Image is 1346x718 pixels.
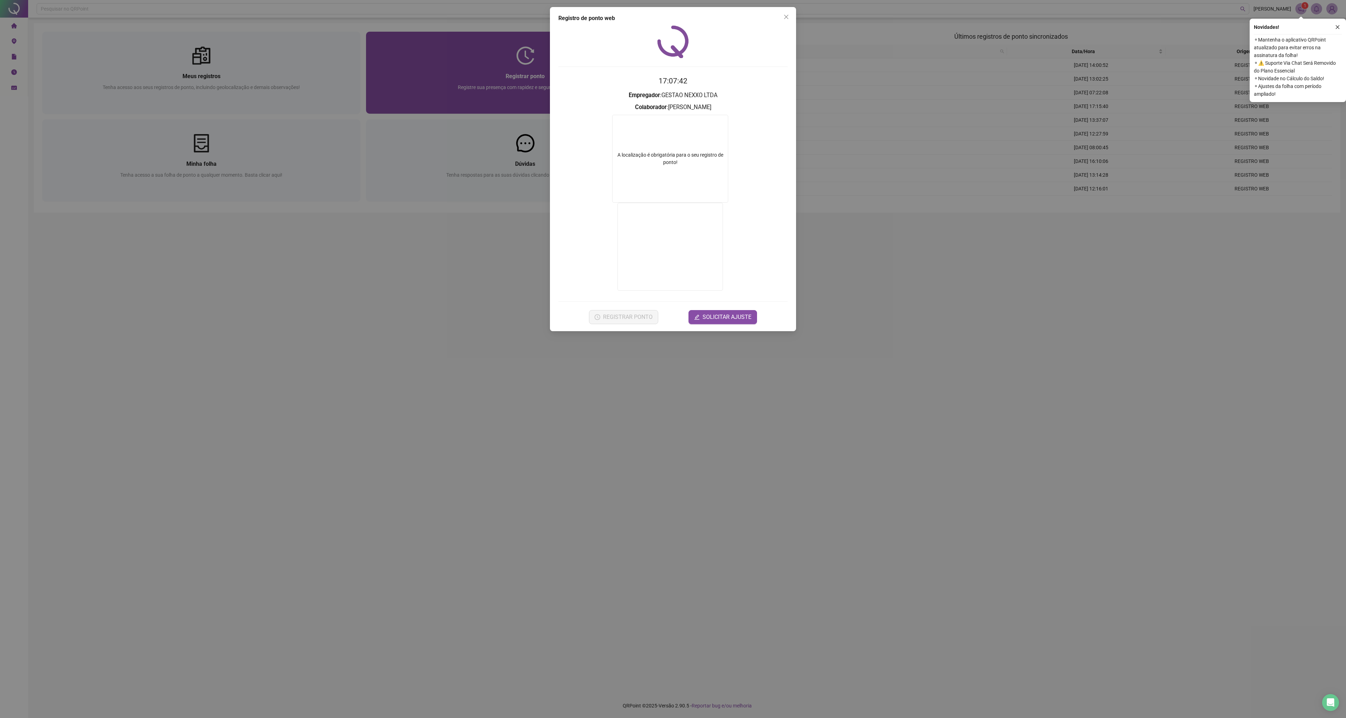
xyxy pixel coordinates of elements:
[613,151,728,166] div: A localização é obrigatória para o seu registro de ponto!
[657,25,689,58] img: QRPoint
[659,77,687,85] time: 17:07:42
[558,14,788,23] div: Registro de ponto web
[1254,36,1342,59] span: ⚬ Mantenha o aplicativo QRPoint atualizado para evitar erros na assinatura da folha!
[703,313,751,321] span: SOLICITAR AJUSTE
[694,314,700,320] span: edit
[1254,75,1342,82] span: ⚬ Novidade no Cálculo do Saldo!
[1322,694,1339,711] div: Open Intercom Messenger
[558,91,788,100] h3: : GESTAO NEXXO LTDA
[629,92,660,99] strong: Empregador
[635,104,667,111] strong: Colaborador
[1254,59,1342,75] span: ⚬ ⚠️ Suporte Via Chat Será Removido do Plano Essencial
[1335,25,1340,30] span: close
[1254,23,1279,31] span: Novidades !
[1254,82,1342,98] span: ⚬ Ajustes da folha com período ampliado!
[781,11,792,23] button: Close
[688,310,757,324] button: editSOLICITAR AJUSTE
[783,14,789,20] span: close
[558,103,788,112] h3: : [PERSON_NAME]
[589,310,658,324] button: REGISTRAR PONTO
